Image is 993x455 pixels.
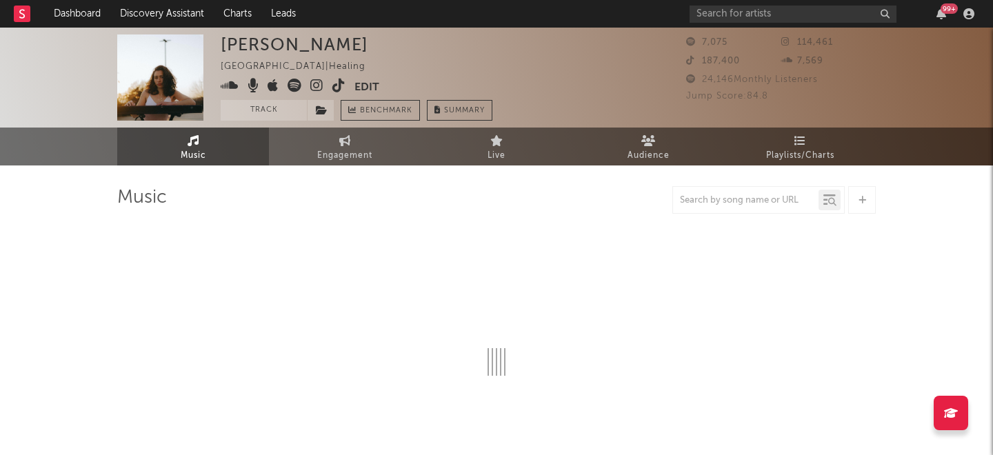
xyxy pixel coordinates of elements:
span: 7,075 [686,38,728,47]
span: 7,569 [781,57,823,65]
button: 99+ [936,8,946,19]
span: Engagement [317,148,372,164]
span: Live [488,148,505,164]
input: Search by song name or URL [673,195,819,206]
a: Audience [572,128,724,165]
button: Edit [354,79,379,96]
div: [PERSON_NAME] [221,34,368,54]
span: 114,461 [781,38,833,47]
a: Live [421,128,572,165]
a: Playlists/Charts [724,128,876,165]
div: 99 + [941,3,958,14]
span: Jump Score: 84.8 [686,92,768,101]
span: Audience [628,148,670,164]
a: Music [117,128,269,165]
input: Search for artists [690,6,896,23]
div: [GEOGRAPHIC_DATA] | Healing [221,59,381,75]
button: Summary [427,100,492,121]
span: Music [181,148,206,164]
a: Engagement [269,128,421,165]
a: Benchmark [341,100,420,121]
span: 24,146 Monthly Listeners [686,75,818,84]
span: Summary [444,107,485,114]
span: 187,400 [686,57,740,65]
span: Playlists/Charts [766,148,834,164]
button: Track [221,100,307,121]
span: Benchmark [360,103,412,119]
